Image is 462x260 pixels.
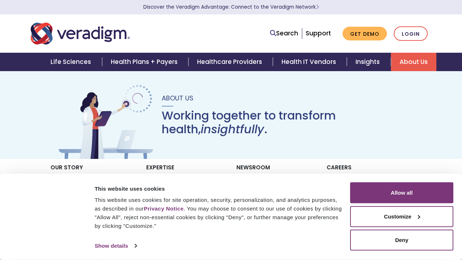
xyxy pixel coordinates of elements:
a: Search [270,29,298,38]
span: About Us [162,94,193,103]
button: Customize [350,206,453,227]
a: Healthcare Providers [188,53,273,71]
em: insightfully [201,121,264,137]
a: Show details [95,240,136,251]
a: Health IT Vendors [273,53,347,71]
a: Privacy Notice [144,205,183,212]
a: Life Sciences [42,53,102,71]
a: Support [306,29,331,38]
div: This website uses cookies for site operation, security, personalization, and analytics purposes, ... [95,196,342,230]
button: Allow all [350,182,453,203]
a: Login [394,26,428,41]
a: Discover the Veradigm Advantage: Connect to the Veradigm NetworkLearn More [143,4,319,10]
a: About Us [391,53,436,71]
div: This website uses cookies [95,184,342,193]
img: Veradigm logo [31,22,130,45]
h1: Working together to transform health, . [162,109,406,136]
button: Deny [350,230,453,251]
a: Get Demo [343,27,387,41]
span: Learn More [316,4,319,10]
a: Health Plans + Payers [102,53,188,71]
a: Insights [347,53,391,71]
